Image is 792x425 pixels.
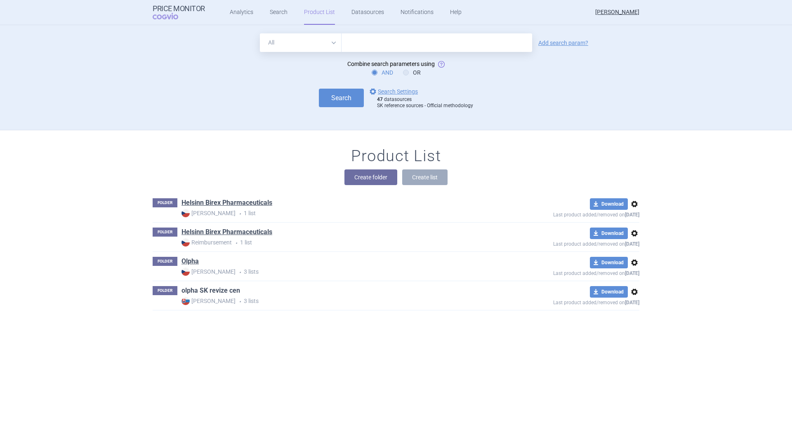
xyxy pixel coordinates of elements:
button: Download [590,257,628,268]
i: • [236,268,244,277]
button: Download [590,198,628,210]
strong: [DATE] [625,212,639,218]
h1: Helsinn Birex Pharmaceuticals [181,198,272,209]
span: Combine search parameters using [347,61,435,67]
a: Helsinn Birex Pharmaceuticals [181,228,272,237]
i: • [236,298,244,306]
h1: olpha SK revize cen [181,286,240,297]
strong: [PERSON_NAME] [181,268,236,276]
p: Last product added/removed on [493,268,639,276]
p: 3 lists [181,297,493,305]
p: Last product added/removed on [493,298,639,305]
p: 1 list [181,238,493,247]
div: datasources SK reference sources - Official methodology [377,96,473,109]
img: CZ [181,238,190,247]
p: FOLDER [153,286,177,295]
strong: 47 [377,96,383,102]
label: AND [372,68,393,77]
a: Add search param? [538,40,588,46]
button: Download [590,286,628,298]
span: COGVIO [153,13,190,19]
label: OR [403,68,421,77]
strong: [PERSON_NAME] [181,297,236,305]
i: • [232,239,240,247]
p: 1 list [181,209,493,218]
p: Last product added/removed on [493,210,639,218]
p: FOLDER [153,228,177,237]
i: • [236,210,244,218]
img: CZ [181,268,190,276]
img: CZ [181,209,190,217]
button: Download [590,228,628,239]
a: olpha SK revize cen [181,286,240,295]
a: Olpha [181,257,199,266]
strong: Reimbursement [181,238,232,247]
strong: [DATE] [625,241,639,247]
h1: Helsinn Birex Pharmaceuticals [181,228,272,238]
p: Last product added/removed on [493,239,639,247]
strong: [DATE] [625,270,639,276]
strong: Price Monitor [153,5,205,13]
h1: Product List [351,147,441,166]
a: Price MonitorCOGVIO [153,5,205,20]
button: Create list [402,169,448,185]
button: Create folder [344,169,397,185]
strong: [DATE] [625,300,639,305]
p: FOLDER [153,198,177,207]
p: FOLDER [153,257,177,266]
p: 3 lists [181,268,493,276]
button: Search [319,89,364,107]
strong: [PERSON_NAME] [181,209,236,217]
h1: Olpha [181,257,199,268]
img: SK [181,297,190,305]
a: Search Settings [368,87,418,96]
a: Helsinn Birex Pharmaceuticals [181,198,272,207]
